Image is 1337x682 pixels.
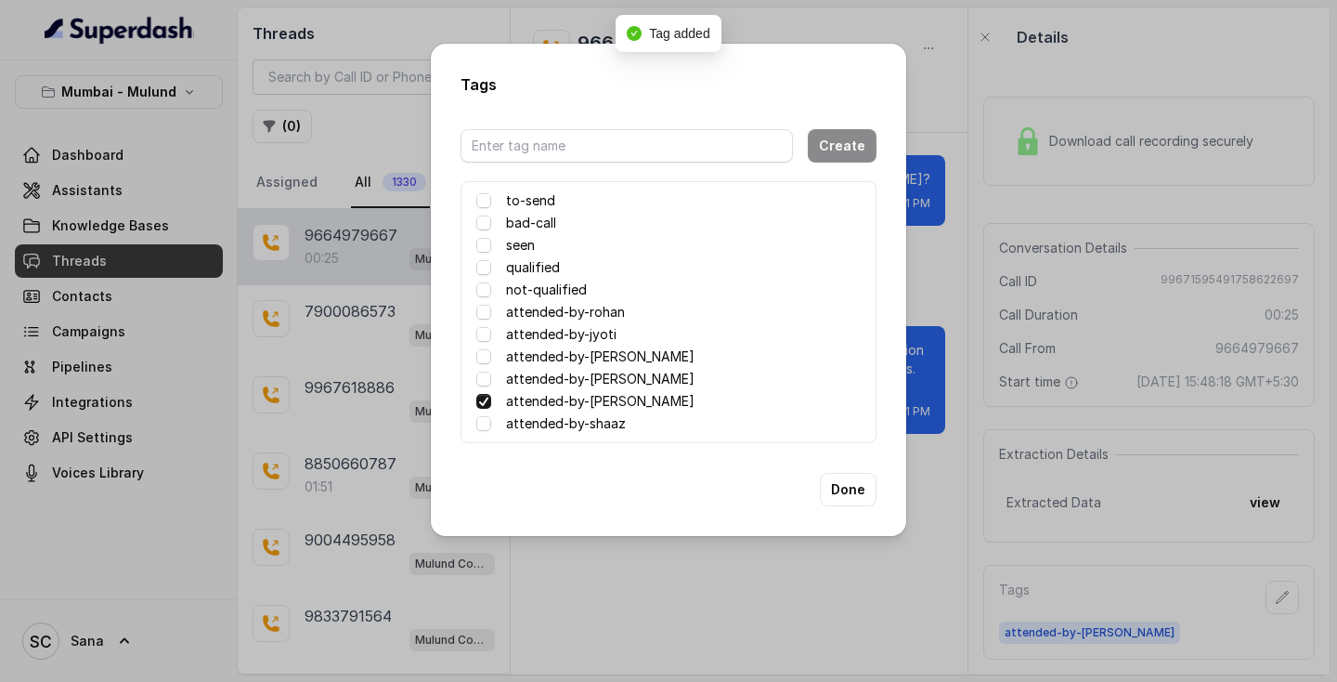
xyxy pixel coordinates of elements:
label: to-send [506,190,555,212]
label: attended-by-jyoti [506,323,617,346]
label: attended-by-rohan [506,301,625,323]
span: check-circle [627,26,642,41]
label: attended-by-[PERSON_NAME] [506,346,694,368]
label: attended-by-[PERSON_NAME] [506,368,694,390]
label: seen [506,234,535,256]
input: Enter tag name [461,129,793,163]
label: bad-call [506,212,556,234]
h2: Tags [461,73,876,96]
button: Done [820,473,876,506]
span: Tag added [649,26,709,41]
label: attended-by-shaaz [506,413,626,435]
label: attended-by-[PERSON_NAME] [506,390,694,413]
label: qualified [506,256,560,279]
label: not-qualified [506,279,587,301]
button: Create [808,129,876,163]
